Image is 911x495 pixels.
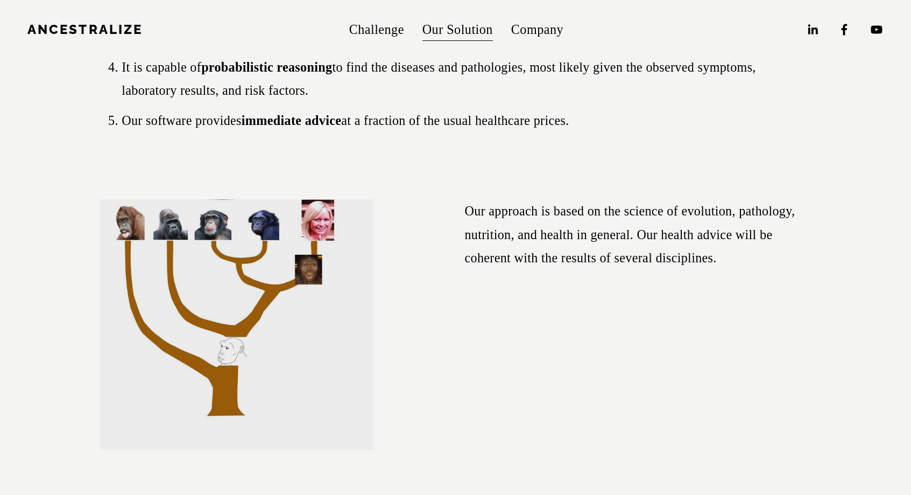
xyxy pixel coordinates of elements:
[349,16,404,42] a: Challenge
[464,199,810,269] p: Our approach is based on the science of evolution, pathology, nutrition, and health in general. O...
[201,60,332,74] strong: probabilistic reasoning
[806,23,820,37] a: LinkedIn
[511,18,563,41] span: Company
[422,16,493,42] a: Our Solution
[122,55,811,102] p: It is capable of to find the diseases and pathologies, most likely given the observed symptoms, l...
[837,23,851,37] a: Facebook
[870,23,884,37] a: YouTube
[27,22,143,37] a: Ancestralize
[122,109,811,132] p: Our software provides at a fraction of the usual healthcare prices.
[511,16,563,42] a: folder dropdown
[242,113,341,128] strong: immediate advice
